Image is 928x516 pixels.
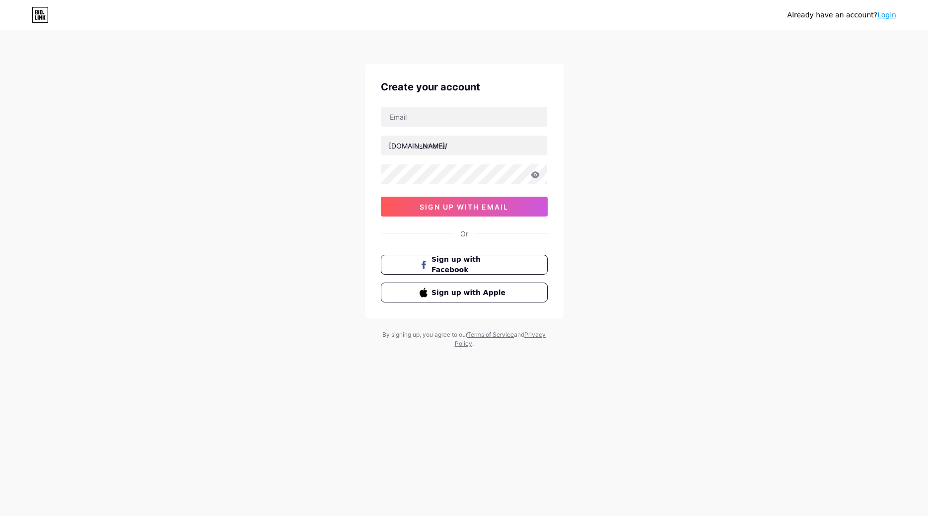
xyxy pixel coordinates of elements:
span: Sign up with Apple [431,288,508,298]
input: Email [381,107,547,127]
button: sign up with email [381,197,548,217]
div: By signing up, you agree to our and . [380,330,549,348]
div: [DOMAIN_NAME]/ [389,141,447,151]
div: Or [460,228,468,239]
div: Create your account [381,79,548,94]
div: Already have an account? [787,10,896,20]
a: Terms of Service [467,331,514,338]
input: username [381,136,547,155]
span: sign up with email [420,203,508,211]
button: Sign up with Facebook [381,255,548,275]
span: Sign up with Facebook [431,254,508,275]
a: Login [877,11,896,19]
button: Sign up with Apple [381,283,548,302]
